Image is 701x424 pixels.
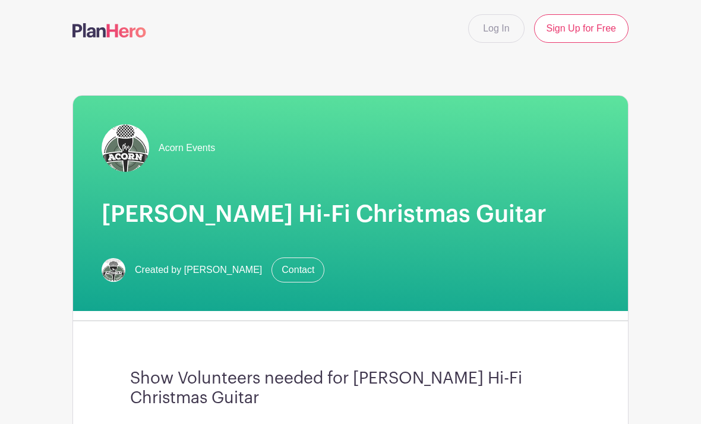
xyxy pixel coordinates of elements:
[468,14,524,43] a: Log In
[72,23,146,37] img: logo-507f7623f17ff9eddc593b1ce0a138ce2505c220e1c5a4e2b4648c50719b7d32.svg
[135,263,262,277] span: Created by [PERSON_NAME]
[102,200,599,229] h1: [PERSON_NAME] Hi-Fi Christmas Guitar
[534,14,629,43] a: Sign Up for Free
[159,141,215,155] span: Acorn Events
[102,258,125,282] img: Acorn%20Logo%20SMALL.jpg
[130,369,571,409] h3: Show Volunteers needed for [PERSON_NAME] Hi-Fi Christmas Guitar
[271,257,324,282] a: Contact
[102,124,149,172] img: Acorn%20Logo%20SMALL.jpg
